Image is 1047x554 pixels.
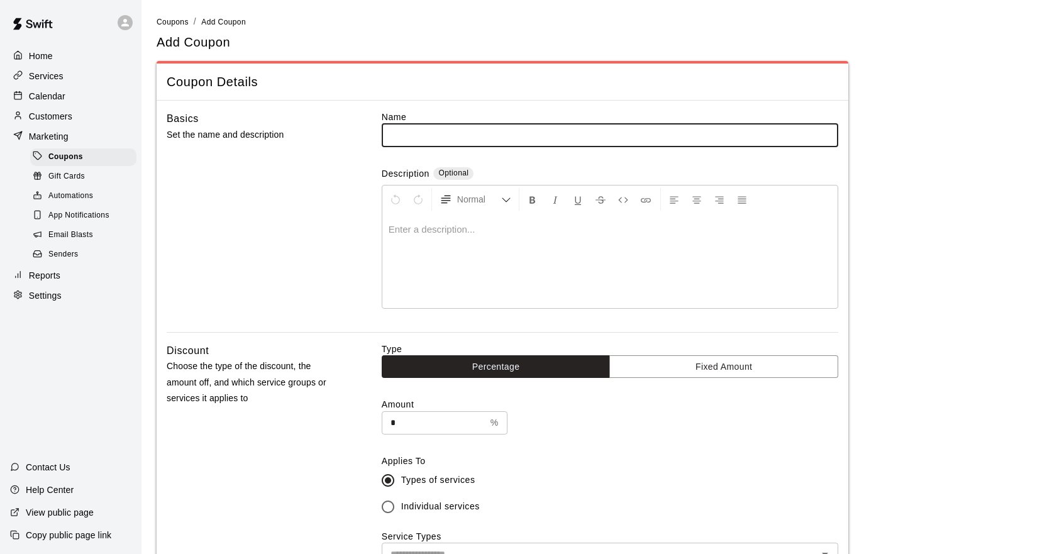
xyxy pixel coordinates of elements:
button: Undo [385,188,406,211]
div: App Notifications [30,207,136,224]
label: Applies To [382,455,838,467]
div: Email Blasts [30,226,136,244]
button: Insert Code [612,188,634,211]
div: Coupons [30,148,136,166]
label: Type [382,343,838,355]
p: Contact Us [26,461,70,474]
span: Email Blasts [48,229,93,241]
a: Automations [30,187,141,206]
h5: Add Coupon [157,34,230,51]
span: Gift Cards [48,170,85,183]
a: Gift Cards [30,167,141,186]
div: Gift Cards [30,168,136,186]
label: Service Types [382,531,441,541]
h6: Basics [167,111,199,127]
li: / [194,15,196,28]
div: Senders [30,246,136,263]
button: Insert Link [635,188,656,211]
span: Types of services [401,474,475,487]
p: View public page [26,506,94,519]
p: Settings [29,289,62,302]
p: Help Center [26,484,74,496]
a: Email Blasts [30,226,141,245]
button: Formatting Options [435,188,516,211]
p: Marketing [29,130,69,143]
span: Coupon Details [167,74,838,91]
span: Optional [438,169,468,177]
span: Automations [48,190,93,202]
a: Services [10,67,131,86]
span: Add Coupon [201,18,246,26]
span: Coupons [157,18,189,26]
button: Fixed Amount [609,355,838,379]
a: Marketing [10,127,131,146]
p: Customers [29,110,72,123]
button: Justify Align [731,188,753,211]
button: Right Align [709,188,730,211]
button: Left Align [663,188,685,211]
button: Format Strikethrough [590,188,611,211]
button: Center Align [686,188,707,211]
a: Settings [10,286,131,305]
label: Name [382,111,838,123]
h6: Discount [167,343,209,359]
label: Amount [382,398,838,411]
button: Redo [407,188,429,211]
p: Calendar [29,90,65,102]
button: Percentage [382,355,611,379]
button: Format Underline [567,188,589,211]
a: Home [10,47,131,65]
a: App Notifications [30,206,141,226]
button: Format Italics [545,188,566,211]
span: Individual services [401,500,480,513]
p: % [490,416,499,429]
p: Choose the type of the discount, the amount off, and which service groups or services it applies to [167,358,341,406]
p: Services [29,70,64,82]
a: Customers [10,107,131,126]
p: Reports [29,269,60,282]
a: Coupons [157,16,189,26]
a: Coupons [30,147,141,167]
label: Description [382,167,429,182]
a: Reports [10,266,131,285]
span: App Notifications [48,209,109,222]
a: Senders [30,245,141,265]
button: Format Bold [522,188,543,211]
span: Normal [457,193,501,206]
span: Coupons [48,151,83,163]
p: Set the name and description [167,127,341,143]
span: Senders [48,248,79,261]
nav: breadcrumb [157,15,1032,29]
p: Copy public page link [26,529,111,541]
p: Home [29,50,53,62]
div: Automations [30,187,136,205]
a: Calendar [10,87,131,106]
